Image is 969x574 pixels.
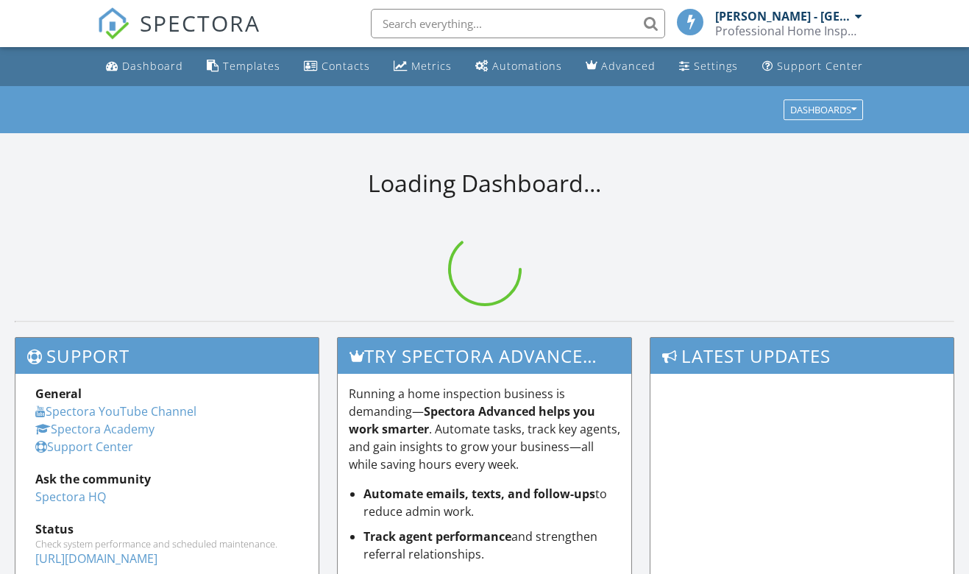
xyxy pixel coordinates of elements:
[756,53,869,80] a: Support Center
[363,486,595,502] strong: Automate emails, texts, and follow-ups
[492,59,562,73] div: Automations
[35,470,299,488] div: Ask the community
[35,520,299,538] div: Status
[601,59,656,73] div: Advanced
[35,421,155,437] a: Spectora Academy
[35,550,157,567] a: [URL][DOMAIN_NAME]
[790,104,856,115] div: Dashboards
[338,338,632,374] h3: Try spectora advanced [DATE]
[35,403,196,419] a: Spectora YouTube Channel
[715,9,851,24] div: [PERSON_NAME] - [GEOGRAPHIC_DATA]. Lic. #257
[35,439,133,455] a: Support Center
[35,489,106,505] a: Spectora HQ
[223,59,280,73] div: Templates
[349,385,621,473] p: Running a home inspection business is demanding— . Automate tasks, track key agents, and gain ins...
[580,53,661,80] a: Advanced
[35,386,82,402] strong: General
[650,338,954,374] h3: Latest Updates
[784,99,863,120] button: Dashboards
[298,53,376,80] a: Contacts
[322,59,370,73] div: Contacts
[363,485,621,520] li: to reduce admin work.
[371,9,665,38] input: Search everything...
[694,59,738,73] div: Settings
[201,53,286,80] a: Templates
[363,528,621,563] li: and strengthen referral relationships.
[777,59,863,73] div: Support Center
[363,528,511,545] strong: Track agent performance
[349,403,595,437] strong: Spectora Advanced helps you work smarter
[100,53,189,80] a: Dashboard
[411,59,452,73] div: Metrics
[97,7,129,40] img: The Best Home Inspection Software - Spectora
[715,24,862,38] div: Professional Home Inspections
[122,59,183,73] div: Dashboard
[35,538,299,550] div: Check system performance and scheduled maintenance.
[140,7,260,38] span: SPECTORA
[388,53,458,80] a: Metrics
[469,53,568,80] a: Automations (Basic)
[15,338,319,374] h3: Support
[97,20,260,51] a: SPECTORA
[673,53,744,80] a: Settings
